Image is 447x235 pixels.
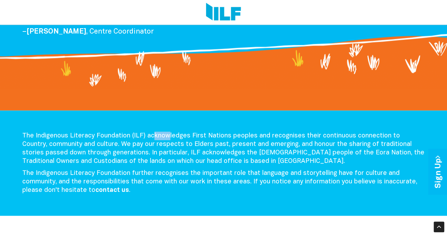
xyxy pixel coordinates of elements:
[22,169,425,195] p: The Indigenous Literacy Foundation further recognises the important role that language and storyt...
[22,27,287,36] p: – , Centre Coordinator
[434,222,444,232] div: Scroll Back to Top
[206,3,241,22] img: Logo
[95,187,129,193] a: contact us
[22,132,425,166] p: The Indigenous Literacy Foundation (ILF) acknowledges First Nations peoples and recognises their ...
[27,29,86,35] span: [PERSON_NAME]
